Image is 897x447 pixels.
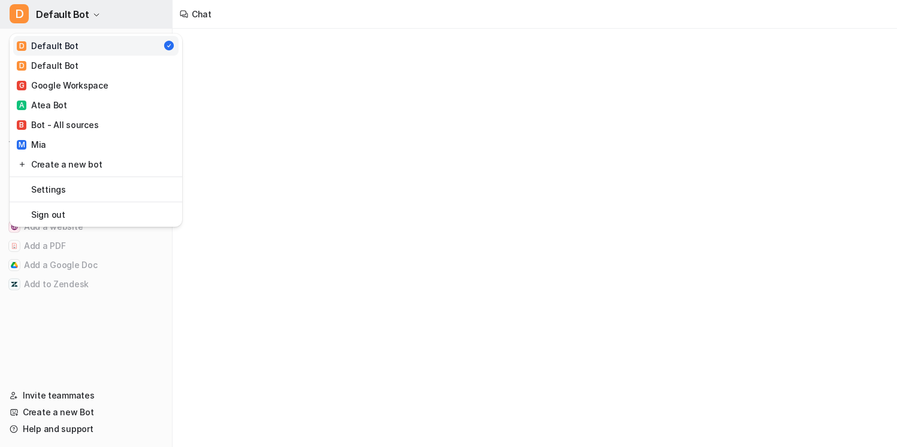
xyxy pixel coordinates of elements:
[17,99,67,111] div: Atea Bot
[17,61,26,71] span: D
[17,79,108,92] div: Google Workspace
[13,154,179,174] a: Create a new bot
[18,208,26,221] img: reset
[10,34,182,227] div: DDefault Bot
[36,6,89,23] span: Default Bot
[13,180,179,199] a: Settings
[17,138,46,151] div: Mia
[18,183,26,196] img: reset
[17,118,98,131] div: Bot - All sources
[18,158,26,171] img: reset
[17,81,26,90] span: G
[17,39,78,52] div: Default Bot
[13,205,179,224] a: Sign out
[17,120,26,130] span: B
[17,41,26,51] span: D
[10,4,29,23] span: D
[17,101,26,110] span: A
[17,59,78,72] div: Default Bot
[17,140,26,150] span: M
